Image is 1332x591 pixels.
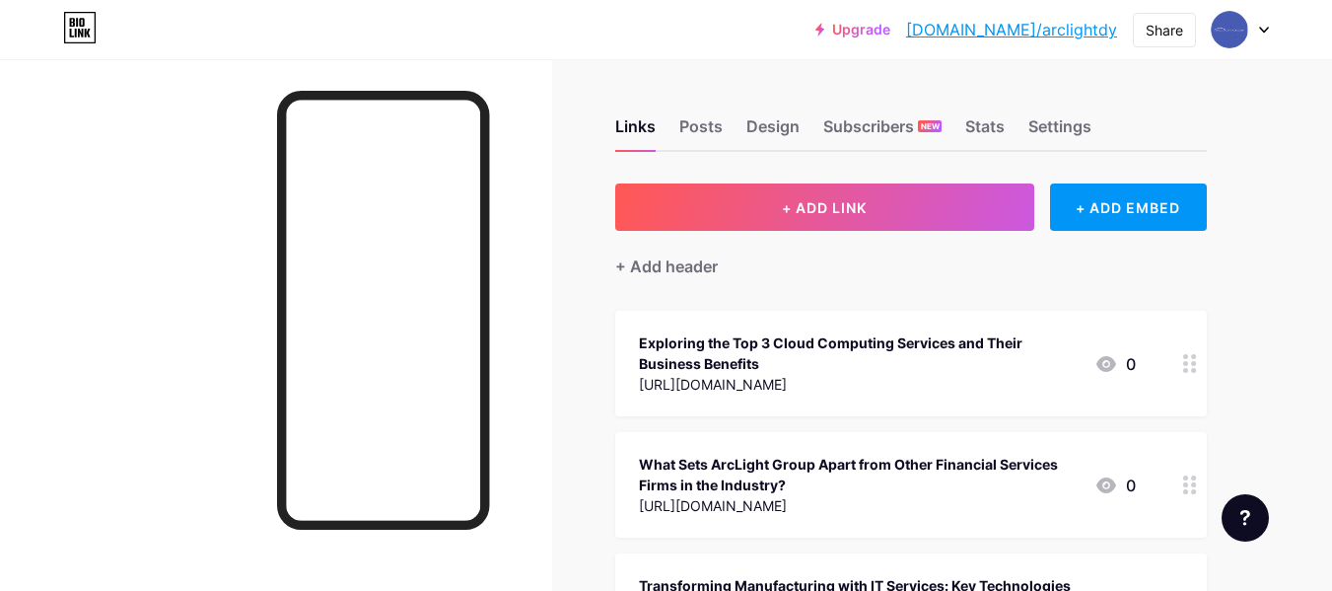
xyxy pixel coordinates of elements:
[1050,184,1207,231] div: + ADD EMBED
[615,255,718,278] div: + Add header
[639,454,1079,495] div: What Sets ArcLight Group Apart from Other Financial Services Firms in the Industry?
[615,184,1034,231] button: + ADD LINK
[823,114,942,150] div: Subscribers
[965,114,1005,150] div: Stats
[1146,20,1183,40] div: Share
[815,22,890,37] a: Upgrade
[639,374,1079,395] div: [URL][DOMAIN_NAME]
[921,120,940,132] span: NEW
[906,18,1117,41] a: [DOMAIN_NAME]/arclightdy
[679,114,723,150] div: Posts
[782,199,867,216] span: + ADD LINK
[639,332,1079,374] div: Exploring the Top 3 Cloud Computing Services and Their Business Benefits
[1211,11,1248,48] img: Arclight Group
[1028,114,1091,150] div: Settings
[615,114,656,150] div: Links
[746,114,800,150] div: Design
[1094,352,1136,376] div: 0
[1094,474,1136,497] div: 0
[639,495,1079,516] div: [URL][DOMAIN_NAME]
